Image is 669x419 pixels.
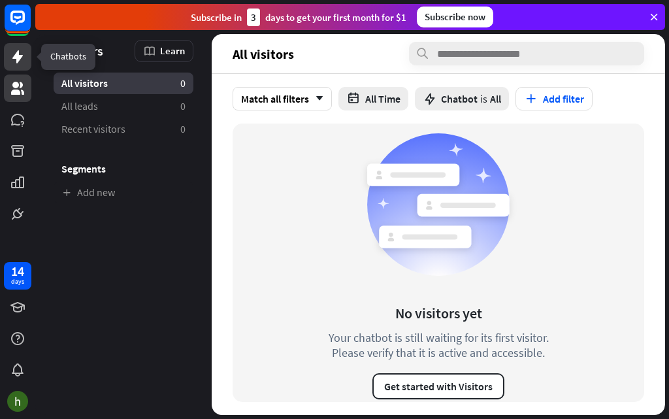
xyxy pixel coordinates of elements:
div: Subscribe now [417,7,493,27]
button: Add filter [515,87,593,110]
aside: 0 [180,99,186,113]
a: Add new [54,182,193,203]
span: All visitors [233,46,294,61]
div: Your chatbot is still waiting for its first visitor. Please verify that it is active and accessible. [304,330,572,360]
span: All leads [61,99,98,113]
span: Chatbot [441,92,478,105]
aside: 0 [180,76,186,90]
i: arrow_down [309,95,323,103]
div: Subscribe in days to get your first month for $1 [191,8,406,26]
div: 3 [247,8,260,26]
span: Recent visitors [61,122,125,136]
span: is [480,92,487,105]
h3: Segments [54,162,193,175]
span: Visitors [61,43,103,58]
a: 14 days [4,262,31,290]
span: Learn [160,44,185,57]
div: Match all filters [233,87,332,110]
a: All leads 0 [54,95,193,117]
div: days [11,277,24,286]
span: All visitors [61,76,108,90]
button: All Time [338,87,408,110]
button: Open LiveChat chat widget [10,5,50,44]
div: No visitors yet [395,304,482,322]
aside: 0 [180,122,186,136]
a: Recent visitors 0 [54,118,193,140]
button: Get started with Visitors [372,373,504,399]
div: 14 [11,265,24,277]
span: All [490,92,501,105]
